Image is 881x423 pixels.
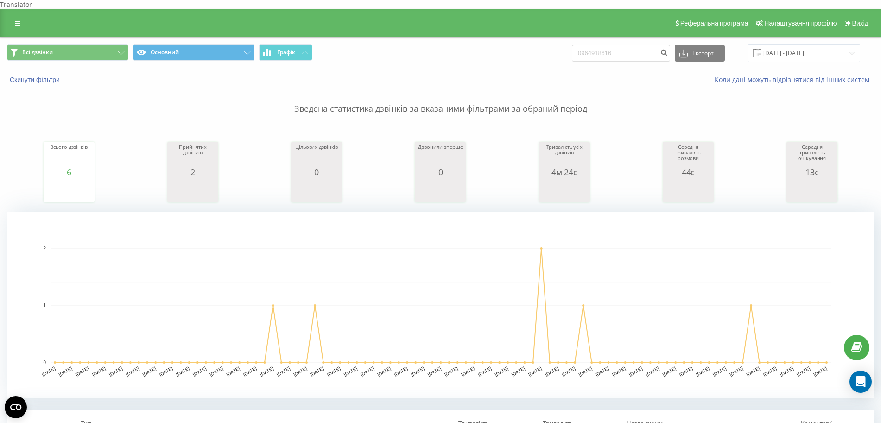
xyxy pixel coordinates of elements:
text: [DATE] [477,365,493,377]
div: 44с [665,167,711,177]
span: Налаштування профілю [764,19,837,27]
div: 2 [170,167,216,177]
text: [DATE] [310,365,325,377]
text: 1 [43,303,46,308]
text: [DATE] [276,365,291,377]
text: [DATE] [175,365,190,377]
svg: A chart. [789,177,835,205]
svg: A chart. [417,177,463,205]
button: Експорт [675,45,725,62]
div: Всього дзвінків [46,144,92,167]
text: [DATE] [209,365,224,377]
text: [DATE] [242,365,258,377]
svg: A chart. [170,177,216,205]
text: [DATE] [360,365,375,377]
text: [DATE] [75,365,90,377]
text: [DATE] [58,365,73,377]
div: Open Intercom Messenger [849,371,872,393]
div: 6 [46,167,92,177]
button: Графік [259,44,312,61]
text: [DATE] [41,365,57,377]
button: Всі дзвінки [7,44,128,61]
text: [DATE] [259,365,274,377]
text: [DATE] [158,365,174,377]
text: [DATE] [125,365,140,377]
text: [DATE] [595,365,610,377]
text: [DATE] [695,365,710,377]
text: [DATE] [460,365,475,377]
text: [DATE] [779,365,794,377]
text: [DATE] [511,365,526,377]
text: [DATE] [812,365,828,377]
text: [DATE] [108,365,123,377]
text: [DATE] [226,365,241,377]
button: Open CMP widget [5,396,27,418]
svg: A chart. [541,177,588,205]
text: [DATE] [561,365,577,377]
span: Графік [277,49,295,56]
text: [DATE] [343,365,358,377]
p: Зведена статистика дзвінків за вказаними фільтрами за обраний період [7,84,874,115]
input: Пошук за номером [572,45,670,62]
text: [DATE] [527,365,543,377]
text: [DATE] [427,365,442,377]
text: [DATE] [142,365,157,377]
text: [DATE] [729,365,744,377]
text: [DATE] [192,365,207,377]
text: [DATE] [762,365,778,377]
text: [DATE] [292,365,308,377]
span: Всі дзвінки [22,49,53,56]
div: Цільових дзвінків [293,144,340,167]
button: Скинути фільтри [7,76,64,84]
div: 13с [789,167,835,177]
a: Реферальна програма [671,9,752,37]
text: [DATE] [578,365,593,377]
text: [DATE] [544,365,559,377]
text: [DATE] [611,365,627,377]
a: Вихід [840,9,872,37]
div: 0 [293,167,340,177]
div: Дзвонили вперше [417,144,463,167]
span: Вихід [852,19,868,27]
text: [DATE] [393,365,409,377]
div: Прийнятих дзвінків [170,144,216,167]
text: [DATE] [796,365,811,377]
text: [DATE] [662,365,677,377]
text: [DATE] [712,365,727,377]
text: [DATE] [494,365,509,377]
svg: A chart. [46,177,92,205]
svg: A chart. [665,177,711,205]
text: [DATE] [645,365,660,377]
text: [DATE] [444,365,459,377]
text: [DATE] [746,365,761,377]
text: 0 [43,360,46,365]
div: Середня тривалість розмови [665,144,711,167]
svg: A chart. [293,177,340,205]
svg: A chart. [7,212,874,398]
text: 2 [43,246,46,251]
text: [DATE] [628,365,643,377]
text: [DATE] [678,365,694,377]
span: Реферальна програма [680,19,748,27]
a: Коли дані можуть відрізнятися вiд інших систем [715,75,874,84]
div: Середня тривалість очікування [789,144,835,167]
text: [DATE] [326,365,342,377]
div: 0 [417,167,463,177]
div: 4м 24с [541,167,588,177]
button: Основний [133,44,254,61]
text: [DATE] [91,365,107,377]
div: Тривалість усіх дзвінків [541,144,588,167]
text: [DATE] [410,365,425,377]
a: Налаштування профілю [751,9,840,37]
text: [DATE] [376,365,392,377]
